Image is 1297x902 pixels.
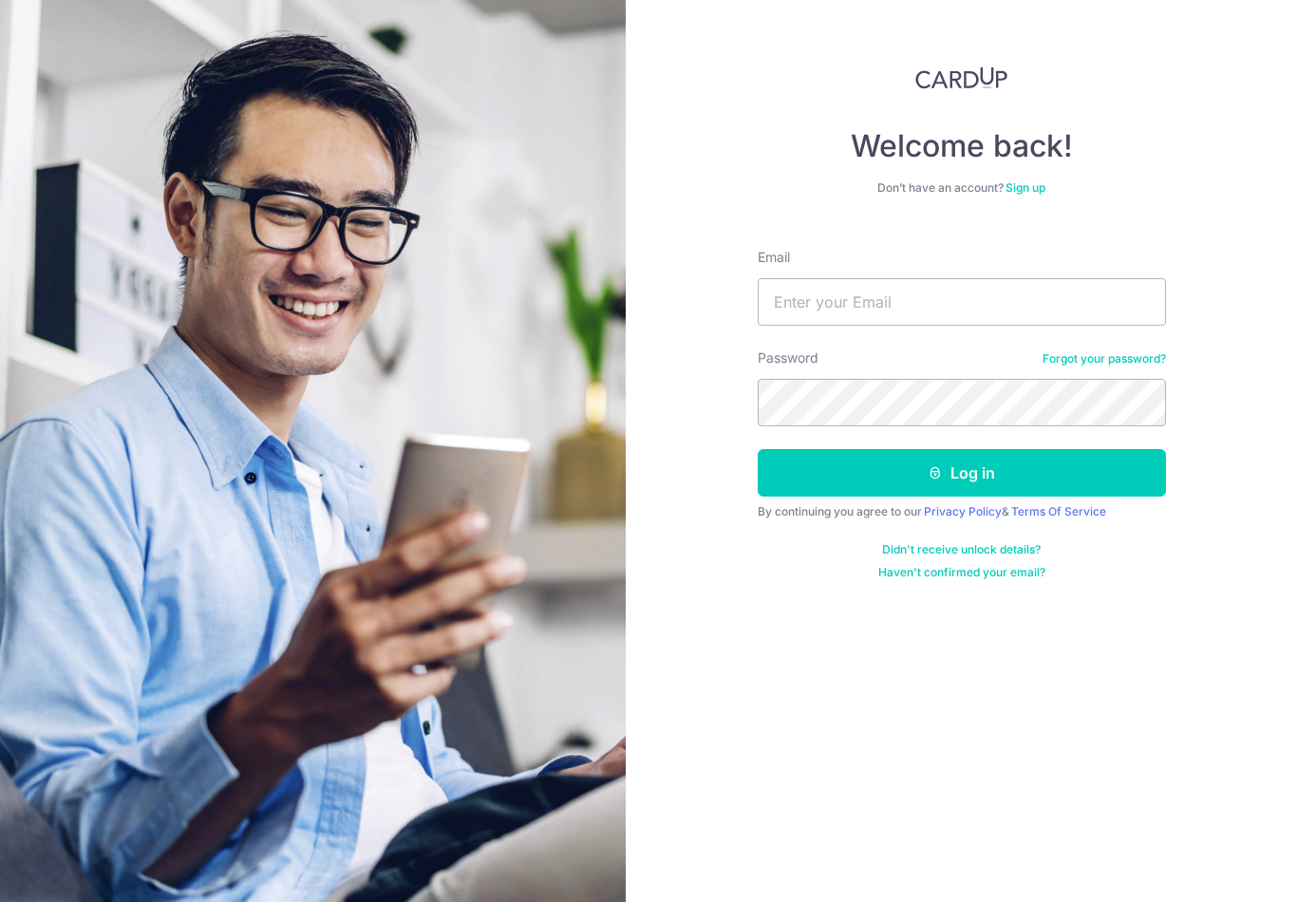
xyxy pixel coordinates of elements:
[758,278,1166,326] input: Enter your Email
[882,542,1041,557] a: Didn't receive unlock details?
[758,127,1166,165] h4: Welcome back!
[878,565,1045,580] a: Haven't confirmed your email?
[1011,504,1106,518] a: Terms Of Service
[758,504,1166,519] div: By continuing you agree to our &
[1006,180,1045,195] a: Sign up
[1043,351,1166,366] a: Forgot your password?
[758,180,1166,196] div: Don’t have an account?
[758,348,818,367] label: Password
[758,248,790,267] label: Email
[758,449,1166,497] button: Log in
[924,504,1002,518] a: Privacy Policy
[915,66,1008,89] img: CardUp Logo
